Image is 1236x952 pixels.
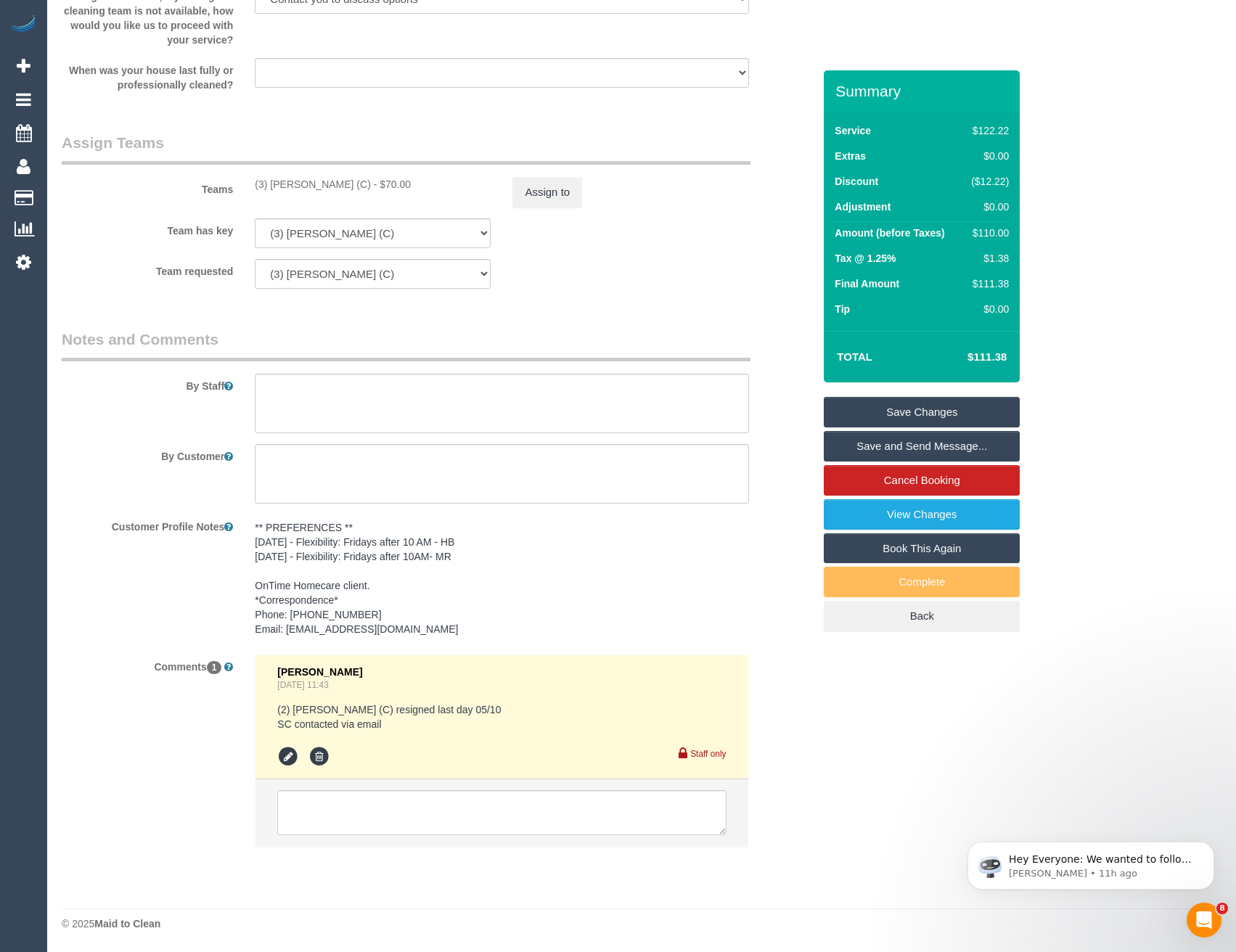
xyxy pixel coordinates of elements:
[835,83,1012,99] h3: Summary
[277,702,726,731] pre: (2) [PERSON_NAME] (C) resigned last day 05/10 SC contacted via email
[824,397,1020,427] a: Save Changes
[824,533,1020,564] a: Book This Again
[966,302,1010,316] div: $0.00
[835,149,866,163] label: Extras
[255,177,491,192] div: 2 hours x $35.00/hour
[835,251,896,266] label: Tax @ 1.25%
[63,42,248,198] span: Hey Everyone: We wanted to follow up and let you know we have been closely monitoring the account...
[824,431,1020,461] a: Save and Send Message...
[824,601,1020,631] a: Back
[824,499,1020,530] a: View Changes
[924,351,1007,364] h4: $111.38
[51,58,244,92] label: When was your house last fully or professionally cleaned?
[966,251,1010,266] div: $1.38
[62,132,750,165] legend: Assign Teams
[51,259,244,279] label: Team requested
[51,218,244,238] label: Team has key
[837,350,872,363] strong: Total
[207,661,222,674] span: 1
[835,226,944,240] label: Amount (before Taxes)
[512,177,582,208] button: Assign to
[966,149,1010,163] div: $0.00
[824,465,1020,496] a: Cancel Booking
[1187,903,1221,937] iframe: Intercom live chat
[946,811,1236,913] iframe: Intercom notifications message
[62,916,1221,931] div: © 2025
[255,520,748,636] pre: ** PREFERENCES ** [DATE] - Flexibility: Fridays after 10 AM - HB [DATE] - Flexibility: Fridays af...
[51,514,244,534] label: Customer Profile Notes
[1216,903,1228,914] span: 8
[966,276,1010,291] div: $111.38
[966,226,1010,240] div: $110.00
[62,329,750,361] legend: Notes and Comments
[966,200,1010,214] div: $0.00
[51,374,244,393] label: By Staff
[835,174,878,189] label: Discount
[835,302,850,316] label: Tip
[51,177,244,197] label: Teams
[835,200,891,214] label: Adjustment
[966,174,1010,189] div: ($12.22)
[690,749,726,759] small: Staff only
[9,15,38,35] img: Automaid Logo
[94,918,160,930] strong: Maid to Clean
[835,276,899,291] label: Final Amount
[835,123,871,138] label: Service
[966,123,1010,138] div: $122.22
[63,56,250,69] p: Message from Ellie, sent 11h ago
[51,654,244,674] label: Comments
[277,680,329,690] a: [DATE] 11:43
[51,444,244,464] label: By Customer
[277,666,362,678] span: [PERSON_NAME]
